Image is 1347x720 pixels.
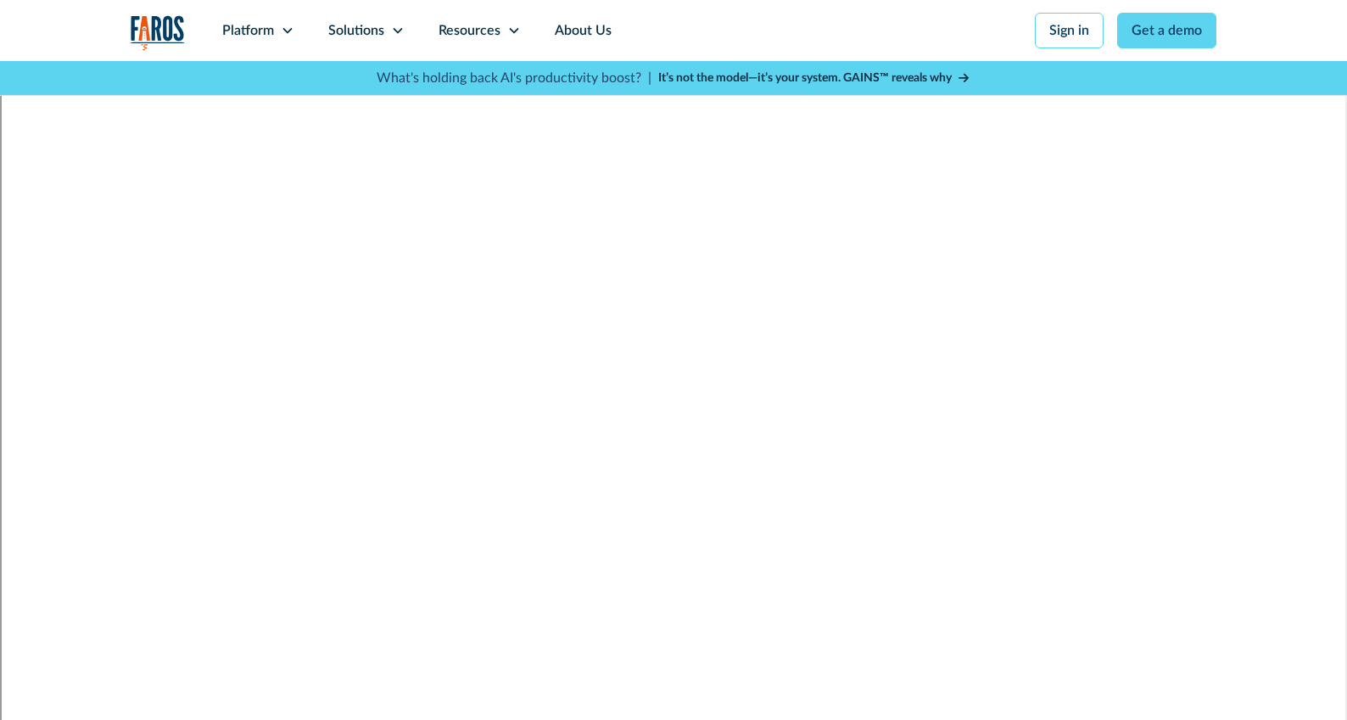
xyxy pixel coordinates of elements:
[131,15,185,50] img: Logo of the analytics and reporting company Faros.
[658,72,952,84] strong: It’s not the model—it’s your system. GAINS™ reveals why
[658,70,970,87] a: It’s not the model—it’s your system. GAINS™ reveals why
[1035,13,1104,48] a: Sign in
[1117,13,1216,48] a: Get a demo
[222,20,274,41] div: Platform
[439,20,500,41] div: Resources
[377,68,651,88] p: What's holding back AI's productivity boost? |
[328,20,384,41] div: Solutions
[131,15,185,50] a: home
